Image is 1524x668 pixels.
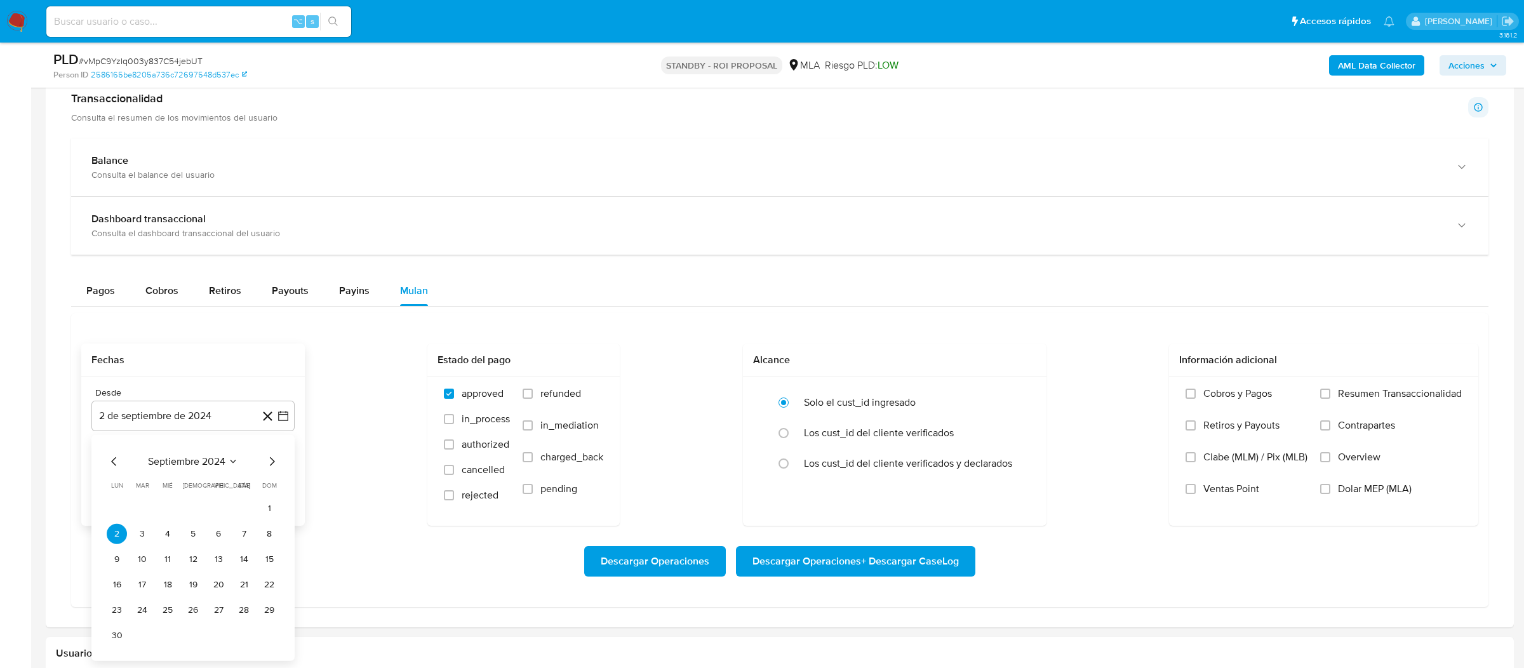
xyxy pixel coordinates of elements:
[1501,15,1514,28] a: Salir
[825,58,899,72] span: Riesgo PLD:
[56,647,1504,660] h2: Usuarios Asociados
[1440,55,1506,76] button: Acciones
[1499,30,1518,40] span: 3.161.2
[1425,15,1497,27] p: eric.malcangi@mercadolibre.com
[661,57,782,74] p: STANDBY - ROI PROPOSAL
[79,55,203,67] span: # vMpC9YzIq003y837C54jebUT
[320,13,346,30] button: search-icon
[1384,16,1394,27] a: Notificaciones
[878,58,899,72] span: LOW
[46,13,351,30] input: Buscar usuario o caso...
[311,15,314,27] span: s
[1329,55,1424,76] button: AML Data Collector
[53,69,88,81] b: Person ID
[53,49,79,69] b: PLD
[1448,55,1485,76] span: Acciones
[787,58,820,72] div: MLA
[91,69,247,81] a: 2586165be8205a736c72697548d537ec
[1300,15,1371,28] span: Accesos rápidos
[1338,55,1415,76] b: AML Data Collector
[293,15,303,27] span: ⌥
